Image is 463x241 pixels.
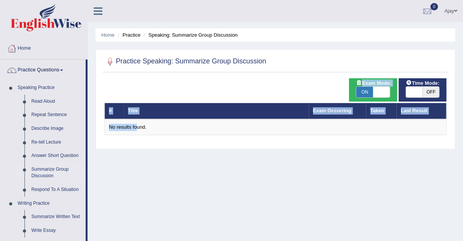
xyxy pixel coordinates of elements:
a: Answer Short Question [28,149,86,163]
div: Show exams occurring in exams [349,78,397,102]
span: 0 [431,3,438,10]
a: Describe Image [28,122,86,136]
span: ON [356,87,373,97]
li: Practice [116,31,140,39]
a: Home [101,32,115,38]
div: No results found. [109,124,442,131]
a: Exam Occurring [313,108,351,113]
span: Exam Mode: [353,79,394,87]
span: Time Mode: [403,79,442,87]
a: Summarize Written Text [28,210,86,224]
a: Writing Practice [14,197,86,210]
a: Speaking Practice [14,81,86,95]
th: # [105,103,124,119]
a: Summarize Group Discussion [28,163,86,183]
a: Practice Questions [0,60,86,79]
span: OFF [423,87,440,97]
a: Repeat Sentence [28,108,86,122]
a: Re-tell Lecture [28,136,86,149]
th: Taken [366,103,397,119]
h2: Practice Speaking: Summarize Group Discussion [104,56,266,67]
a: Write Essay [28,224,86,238]
a: Home [0,38,88,57]
th: Title [124,103,309,119]
a: Read Aloud [28,95,86,108]
a: Respond To A Situation [28,183,86,197]
th: Last Result [397,103,447,119]
li: Speaking: Summarize Group Discussion [142,31,238,39]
